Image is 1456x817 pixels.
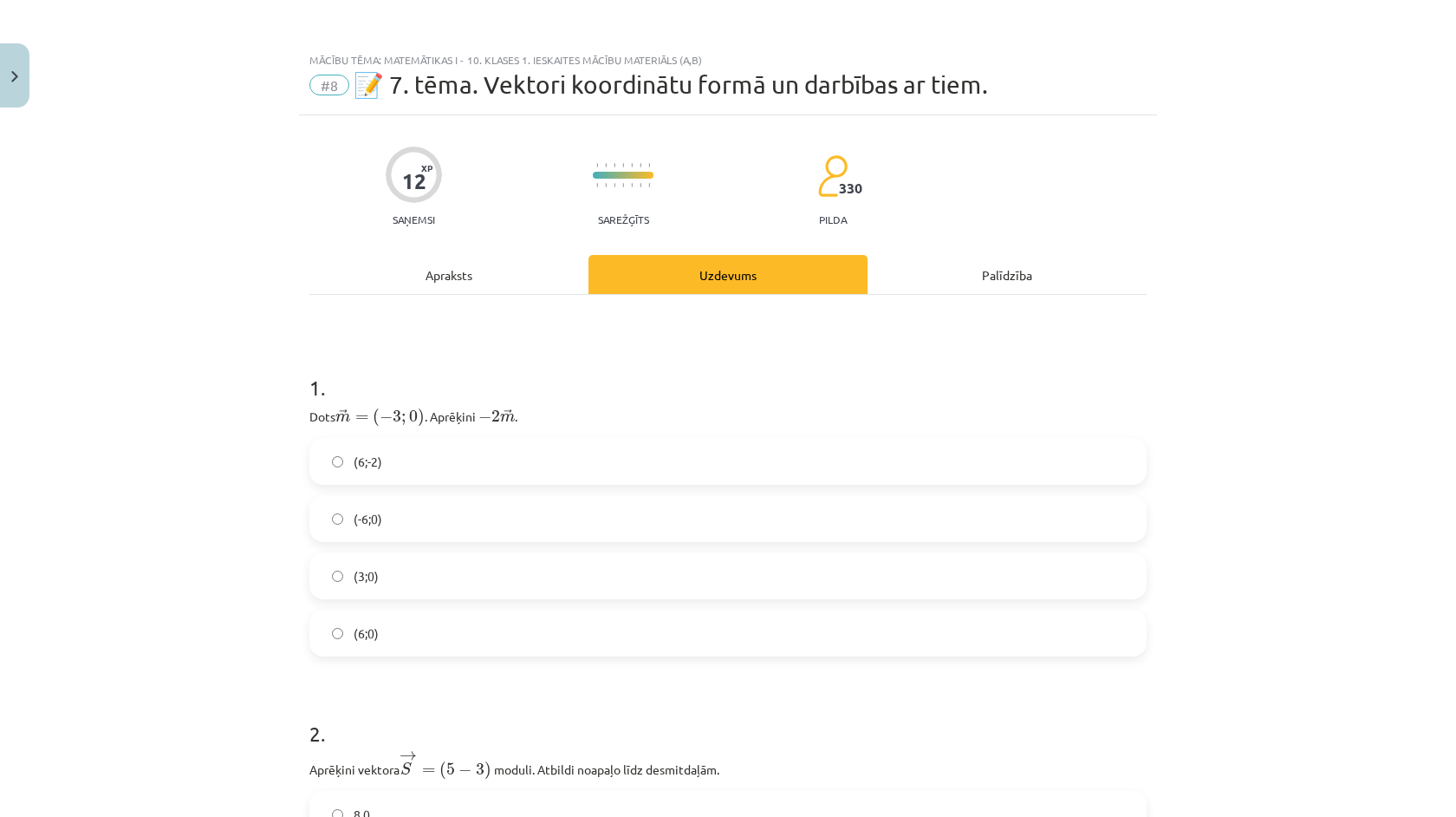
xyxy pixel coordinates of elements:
span: 3 [393,410,401,422]
span: m [500,414,515,422]
span: ; [401,414,406,426]
img: icon-short-line-57e1e144782c952c97e751825c79c345078a6d821885a25fce030b3d8c18986b.svg [596,183,598,187]
span: − [478,411,491,423]
span: − [380,411,393,423]
p: pilda [819,213,847,225]
span: 3 [476,763,484,775]
span: → [400,751,417,761]
span: (-6;0) [354,510,382,528]
span: (6;0) [354,624,379,643]
img: icon-short-line-57e1e144782c952c97e751825c79c345078a6d821885a25fce030b3d8c18986b.svg [622,163,624,167]
p: Saņemsi [386,213,442,225]
span: 0 [409,410,418,422]
img: icon-short-line-57e1e144782c952c97e751825c79c345078a6d821885a25fce030b3d8c18986b.svg [648,183,650,187]
span: XP [421,163,432,173]
img: icon-short-line-57e1e144782c952c97e751825c79c345078a6d821885a25fce030b3d8c18986b.svg [631,183,633,187]
span: − [458,764,471,776]
span: ( [373,408,380,427]
span: 2 [491,410,500,422]
div: Apraksts [309,255,588,294]
span: ) [484,761,491,780]
img: icon-short-line-57e1e144782c952c97e751825c79c345078a6d821885a25fce030b3d8c18986b.svg [622,183,624,187]
span: → [504,408,512,422]
img: icon-short-line-57e1e144782c952c97e751825c79c345078a6d821885a25fce030b3d8c18986b.svg [614,163,615,167]
p: Sarežģīts [598,213,649,225]
input: (-6;0) [332,513,343,525]
img: icon-short-line-57e1e144782c952c97e751825c79c345078a6d821885a25fce030b3d8c18986b.svg [614,183,615,187]
span: = [355,415,368,422]
span: m [335,414,350,422]
span: (6;-2) [354,453,382,471]
div: Palīdzība [868,255,1147,294]
span: ( [439,761,446,780]
div: 12 [402,169,426,193]
p: Aprēķini vektora ﻿﻿ moduli. Atbildi noapaļo līdz desmitdaļām. [309,750,1147,781]
div: Uzdevums [588,255,868,294]
input: (6;0) [332,628,343,639]
span: #8 [309,75,349,95]
img: icon-short-line-57e1e144782c952c97e751825c79c345078a6d821885a25fce030b3d8c18986b.svg [640,183,641,187]
span: → [339,408,348,422]
input: (3;0) [332,571,343,582]
img: icon-short-line-57e1e144782c952c97e751825c79c345078a6d821885a25fce030b3d8c18986b.svg [605,163,607,167]
span: 5 [446,763,455,775]
img: icon-short-line-57e1e144782c952c97e751825c79c345078a6d821885a25fce030b3d8c18986b.svg [605,183,607,187]
img: icon-close-lesson-0947bae3869378f0d4975bcd49f059093ad1ed9edebbc8119c70593378902aed.svg [11,71,18,82]
span: (3;0) [354,567,379,585]
img: students-c634bb4e5e11cddfef0936a35e636f08e4e9abd3cc4e673bd6f9a4125e45ecb1.svg [817,154,848,198]
h1: 2 . [309,691,1147,745]
div: Mācību tēma: Matemātikas i - 10. klases 1. ieskaites mācību materiāls (a,b) [309,54,1147,66]
p: Dots . Aprēķini ﻿ . [309,404,1147,428]
img: icon-short-line-57e1e144782c952c97e751825c79c345078a6d821885a25fce030b3d8c18986b.svg [640,163,641,167]
img: icon-short-line-57e1e144782c952c97e751825c79c345078a6d821885a25fce030b3d8c18986b.svg [648,163,650,167]
h1: 1 . [309,345,1147,399]
span: 📝 7. tēma. Vektori koordinātu formā un darbības ar tiem. [354,70,988,99]
span: ) [418,408,425,427]
span: 330 [839,180,862,196]
img: icon-short-line-57e1e144782c952c97e751825c79c345078a6d821885a25fce030b3d8c18986b.svg [631,163,633,167]
span: S [400,761,412,775]
img: icon-short-line-57e1e144782c952c97e751825c79c345078a6d821885a25fce030b3d8c18986b.svg [596,163,598,167]
span: = [422,768,435,775]
input: (6;-2) [332,456,343,467]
